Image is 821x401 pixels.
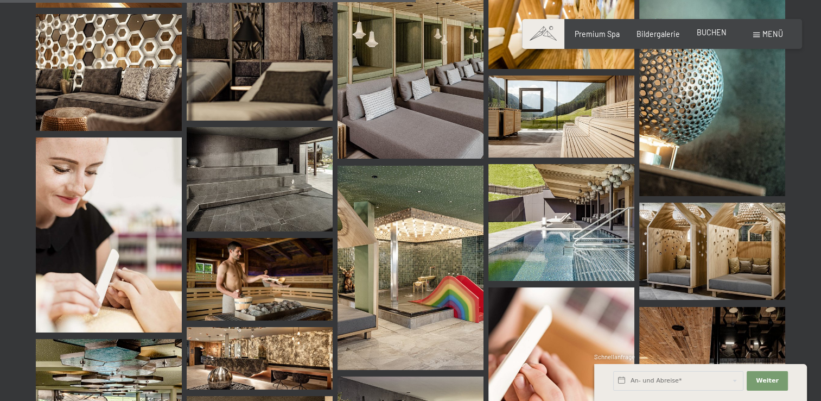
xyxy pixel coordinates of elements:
[747,371,788,391] button: Weiter
[575,29,620,39] a: Premium Spa
[36,14,182,131] img: Bildergalerie
[762,29,783,39] span: Menü
[36,137,182,333] img: Bildergalerie
[338,166,483,371] img: Wellnesshotels - Babybecken - Kinderwelt - Luttach - Ahrntal
[187,238,333,320] img: Bildergalerie
[756,377,779,385] span: Weiter
[488,164,634,281] img: Auszeit für Körper in einem ungezwungenen Ambiente
[488,164,634,281] a: Bildergalerie
[594,353,635,360] span: Schnellanfrage
[187,327,333,390] img: Bildergalerie
[639,203,785,300] img: Wellnesshotels - Chill Lounge - Ruheräume - Ahrntal
[488,76,634,158] img: Wellnesshotels - Sauna - Entspannung - Ahrntal
[637,29,680,39] a: Bildergalerie
[697,28,727,37] a: BUCHEN
[187,127,333,231] img: Wellnesshotels - Sauna - Erholung - Adults only - Ahrntal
